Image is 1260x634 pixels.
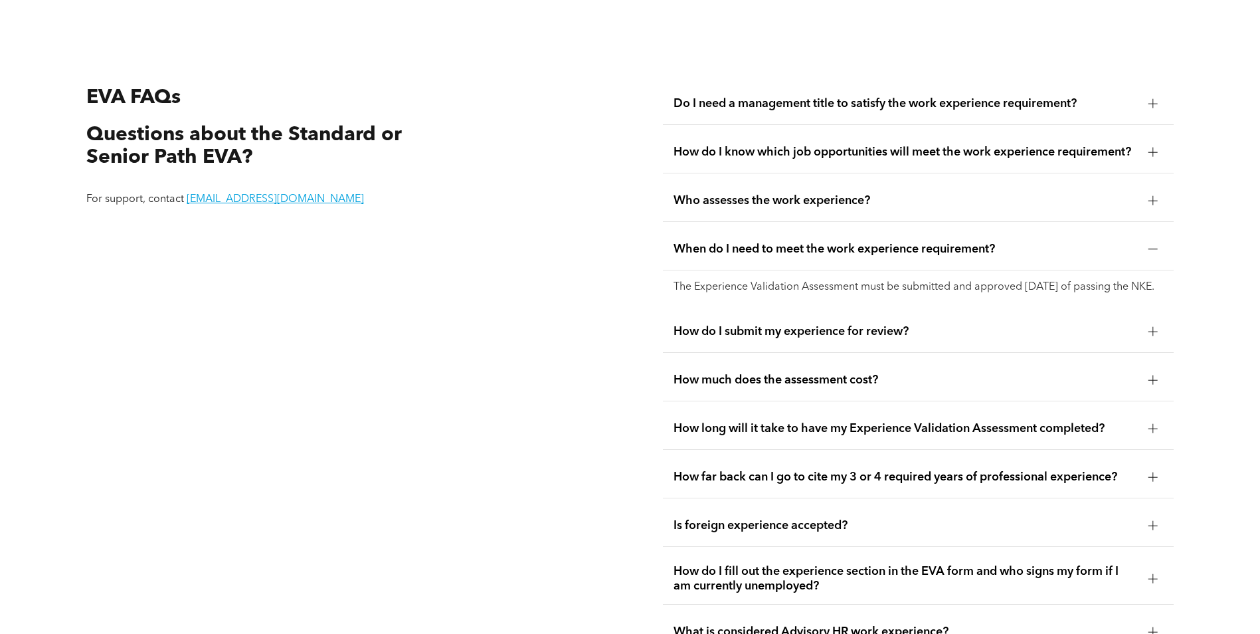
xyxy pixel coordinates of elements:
[674,564,1138,593] span: How do I fill out the experience section in the EVA form and who signs my form if I am currently ...
[674,373,1138,387] span: How much does the assessment cost?
[86,88,181,108] span: EVA FAQs
[674,281,1163,294] p: The Experience Validation Assessment must be submitted and approved [DATE] of passing the NKE.
[674,324,1138,339] span: How do I submit my experience for review?
[674,421,1138,436] span: How long will it take to have my Experience Validation Assessment completed?
[674,193,1138,208] span: Who assesses the work experience?
[674,96,1138,111] span: Do I need a management title to satisfy the work experience requirement?
[674,518,1138,533] span: Is foreign experience accepted?
[86,194,184,205] span: For support, contact
[187,194,364,205] a: [EMAIL_ADDRESS][DOMAIN_NAME]
[86,125,402,168] span: Questions about the Standard or Senior Path EVA?
[674,242,1138,257] span: When do I need to meet the work experience requirement?
[674,470,1138,484] span: How far back can I go to cite my 3 or 4 required years of professional experience?
[674,145,1138,159] span: How do I know which job opportunities will meet the work experience requirement?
